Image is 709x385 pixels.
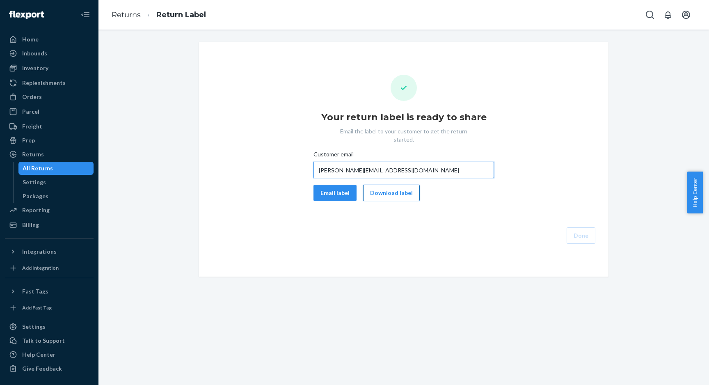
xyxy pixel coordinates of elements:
[5,62,94,75] a: Inventory
[5,105,94,118] a: Parcel
[5,218,94,231] a: Billing
[5,334,94,347] a: Talk to Support
[5,120,94,133] a: Freight
[22,64,48,72] div: Inventory
[313,162,494,178] input: Customer email
[22,351,55,359] div: Help Center
[23,164,53,172] div: All Returns
[22,108,39,116] div: Parcel
[5,148,94,161] a: Returns
[22,35,39,44] div: Home
[5,320,94,333] a: Settings
[5,261,94,275] a: Add Integration
[22,206,50,214] div: Reporting
[567,227,595,244] button: Done
[332,127,476,144] p: Email the label to your customer to get the return started.
[156,10,206,19] a: Return Label
[22,122,42,131] div: Freight
[5,76,94,89] a: Replenishments
[5,33,94,46] a: Home
[687,172,703,213] button: Help Center
[5,134,94,147] a: Prep
[5,301,94,314] a: Add Fast Tag
[22,304,52,311] div: Add Fast Tag
[5,90,94,103] a: Orders
[22,150,44,158] div: Returns
[321,111,487,124] h1: Your return label is ready to share
[22,136,35,144] div: Prep
[105,3,213,27] ol: breadcrumbs
[22,287,48,296] div: Fast Tags
[5,204,94,217] a: Reporting
[18,162,94,175] a: All Returns
[5,362,94,375] button: Give Feedback
[23,178,46,186] div: Settings
[5,47,94,60] a: Inbounds
[22,79,66,87] div: Replenishments
[5,285,94,298] button: Fast Tags
[5,348,94,361] a: Help Center
[660,7,676,23] button: Open notifications
[23,192,48,200] div: Packages
[112,10,141,19] a: Returns
[363,185,420,201] button: Download label
[22,264,59,271] div: Add Integration
[22,337,65,345] div: Talk to Support
[18,176,94,189] a: Settings
[5,245,94,258] button: Integrations
[77,7,94,23] button: Close Navigation
[22,93,42,101] div: Orders
[22,221,39,229] div: Billing
[313,150,354,162] span: Customer email
[22,323,46,331] div: Settings
[22,247,57,256] div: Integrations
[18,190,94,203] a: Packages
[9,11,44,19] img: Flexport logo
[642,7,658,23] button: Open Search Box
[313,185,357,201] button: Email label
[22,364,62,373] div: Give Feedback
[678,7,694,23] button: Open account menu
[22,49,47,57] div: Inbounds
